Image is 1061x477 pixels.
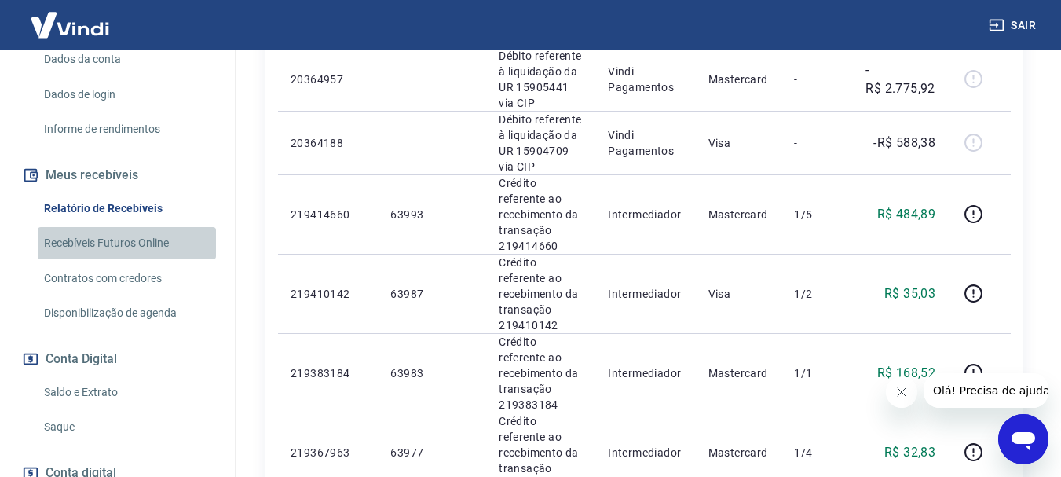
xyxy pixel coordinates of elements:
p: 219367963 [291,445,365,460]
iframe: Mensagem da empresa [924,373,1048,408]
p: Intermediador [608,207,682,222]
p: Mastercard [708,207,770,222]
p: Crédito referente ao recebimento da transação 219410142 [499,255,583,333]
p: Vindi Pagamentos [608,64,682,95]
p: R$ 35,03 [884,284,935,303]
p: 20364188 [291,135,365,151]
p: Mastercard [708,72,770,87]
a: Saque [38,411,216,443]
p: Vindi Pagamentos [608,127,682,159]
p: 63993 [390,207,474,222]
p: Débito referente à liquidação da UR 15905441 via CIP [499,48,583,111]
p: -R$ 588,38 [873,134,935,152]
a: Saldo e Extrato [38,376,216,409]
p: - [794,135,840,151]
a: Relatório de Recebíveis [38,193,216,225]
p: Débito referente à liquidação da UR 15904709 via CIP [499,112,583,174]
a: Informe de rendimentos [38,113,216,145]
p: 1/4 [794,445,840,460]
p: R$ 484,89 [877,205,936,224]
p: R$ 32,83 [884,443,935,462]
p: Visa [708,286,770,302]
p: -R$ 2.775,92 [865,61,935,98]
img: Vindi [19,1,121,49]
p: 63983 [390,365,474,381]
p: R$ 168,52 [877,364,936,383]
p: Visa [708,135,770,151]
p: 1/1 [794,365,840,381]
span: Olá! Precisa de ajuda? [9,11,132,24]
p: Intermediador [608,286,682,302]
p: 20364957 [291,72,365,87]
button: Sair [986,11,1042,40]
p: Crédito referente ao recebimento da transação 219414660 [499,175,583,254]
p: 63987 [390,286,474,302]
p: Intermediador [608,445,682,460]
p: - [794,72,840,87]
a: Disponibilização de agenda [38,297,216,329]
p: 1/2 [794,286,840,302]
a: Dados da conta [38,43,216,75]
p: Crédito referente ao recebimento da transação 219383184 [499,334,583,413]
button: Meus recebíveis [19,158,216,193]
p: 1/5 [794,207,840,222]
p: 63977 [390,445,474,460]
p: 219410142 [291,286,365,302]
p: Intermediador [608,365,682,381]
p: 219414660 [291,207,365,222]
a: Recebíveis Futuros Online [38,227,216,259]
a: Dados de login [38,79,216,111]
a: Contratos com credores [38,262,216,295]
p: Mastercard [708,365,770,381]
button: Conta Digital [19,342,216,376]
p: 219383184 [291,365,365,381]
p: Mastercard [708,445,770,460]
iframe: Fechar mensagem [886,376,917,408]
iframe: Botão para abrir a janela de mensagens [998,414,1048,464]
